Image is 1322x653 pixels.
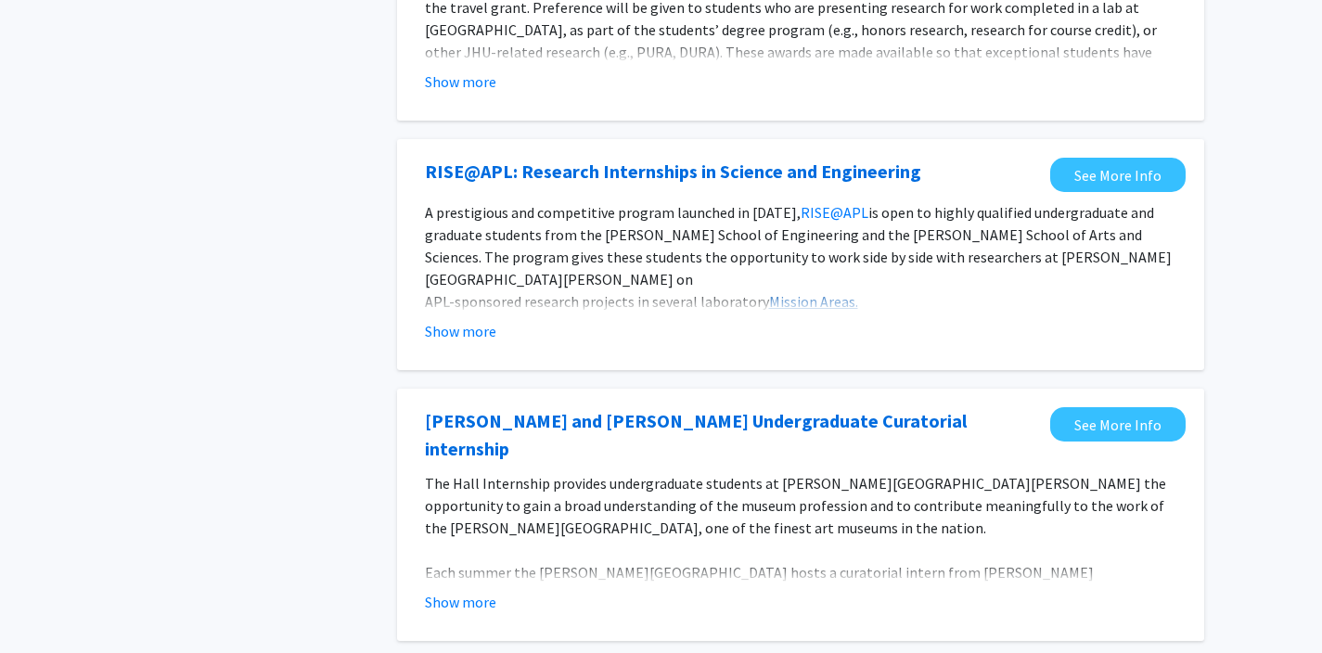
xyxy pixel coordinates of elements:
a: RISE@APL [801,203,868,222]
button: Show more [425,320,496,342]
a: Opens in a new tab [425,158,921,186]
p: The Hall Internship provides undergraduate students at [PERSON_NAME][GEOGRAPHIC_DATA][PERSON_NAME... [425,472,1176,539]
a: Opens in a new tab [1050,158,1186,192]
a: Mission Areas. [769,292,858,311]
a: Opens in a new tab [425,407,1041,463]
a: Opens in a new tab [1050,407,1186,442]
p: APL-sponsored research projects in several laboratory [425,290,1176,313]
button: Show more [425,591,496,613]
iframe: Chat [14,570,79,639]
p: A prestigious and competitive program launched in [DATE], is open to highly qualified undergradua... [425,201,1176,290]
button: Show more [425,70,496,93]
